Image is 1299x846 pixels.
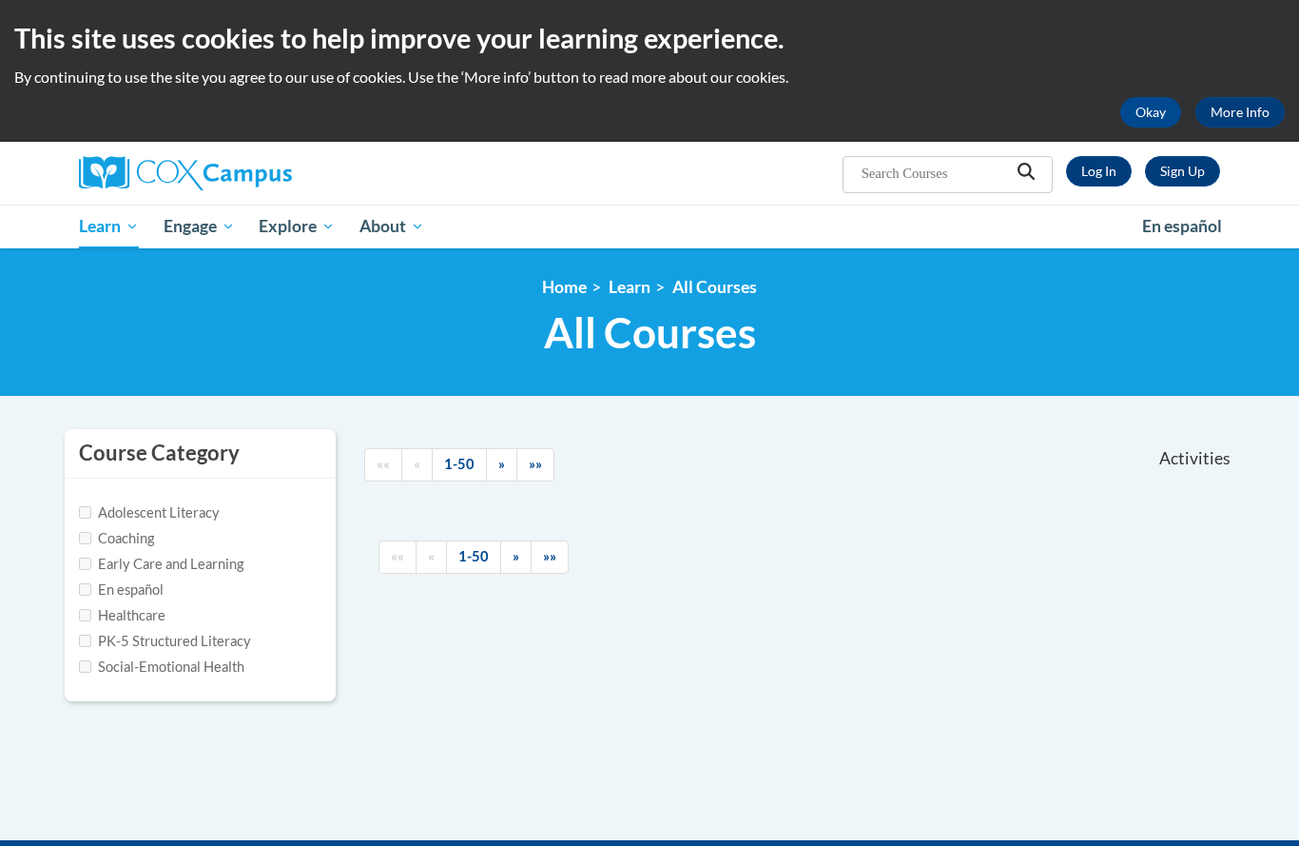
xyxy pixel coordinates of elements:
[529,456,542,472] span: »»
[14,67,1285,88] p: By continuing to use the site you agree to our use of cookies. Use the ‘More info’ button to read...
[246,205,347,248] a: Explore
[1120,97,1181,128] button: Okay
[50,205,1249,248] div: Main menu
[79,506,91,519] input: Checkbox for Options
[391,548,404,564] span: ««
[151,205,247,248] a: Engage
[377,456,390,472] span: ««
[79,554,243,575] label: Early Care and Learning
[364,448,402,482] a: Begining
[1012,162,1040,187] button: Search
[1159,448,1231,469] span: Activities
[416,541,447,574] a: Previous
[347,205,436,248] a: About
[79,660,91,673] input: Checkbox for Options
[1195,97,1285,128] a: More Info
[432,448,487,482] a: 1-50
[79,215,139,238] span: Learn
[79,657,244,678] label: Social-Emotional Health
[542,277,587,297] a: Home
[79,583,91,596] input: Checkbox for Options
[672,277,757,297] a: All Courses
[513,548,519,564] span: »
[860,162,1012,185] input: Search Courses
[79,532,91,544] input: Checkbox for Options
[1145,156,1220,187] a: Register
[79,156,292,190] img: Cox Campus
[79,635,91,647] input: Checkbox for Options
[543,548,556,564] span: »»
[164,215,235,238] span: Engage
[67,205,151,248] a: Learn
[378,541,417,574] a: Begining
[79,605,165,626] label: Healthcare
[79,631,251,652] label: PK-5 Structured Literacy
[609,277,650,297] a: Learn
[79,156,440,190] a: Cox Campus
[1142,216,1222,236] span: En español
[359,215,424,238] span: About
[500,541,532,574] a: Next
[259,215,335,238] span: Explore
[401,448,433,482] a: Previous
[1066,156,1132,187] a: Log In
[531,541,569,574] a: End
[446,541,501,574] a: 1-50
[79,502,220,523] label: Adolescent Literacy
[486,448,517,482] a: Next
[428,548,435,564] span: «
[79,439,240,468] h3: Course Category
[79,580,164,600] label: En español
[414,456,420,472] span: «
[14,19,1285,57] h2: This site uses cookies to help improve your learning experience.
[498,456,505,472] span: »
[1130,207,1234,246] a: En español
[79,558,91,570] input: Checkbox for Options
[516,448,554,482] a: End
[544,307,756,358] span: All Courses
[79,609,91,621] input: Checkbox for Options
[79,528,154,549] label: Coaching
